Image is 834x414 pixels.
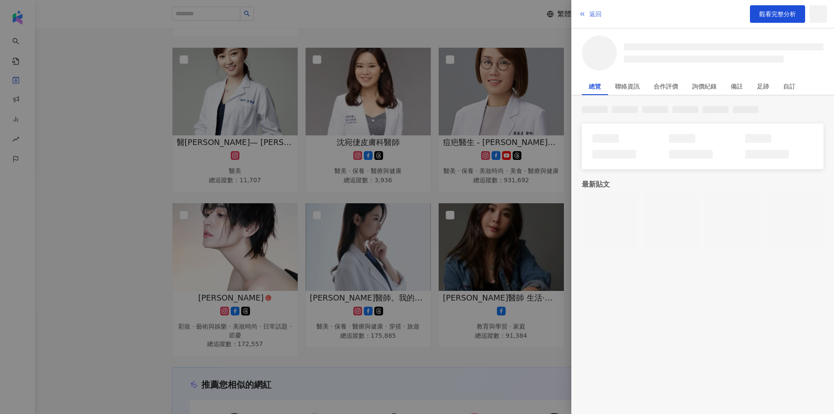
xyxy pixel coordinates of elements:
span: 觀看完整分析 [759,11,796,18]
div: 總覽 [589,78,601,95]
div: 備註 [731,78,743,95]
div: 詢價紀錄 [692,78,717,95]
div: 合作評價 [654,78,678,95]
div: 最新貼文 [582,180,823,189]
div: 足跡 [757,78,769,95]
div: 聯絡資訊 [615,78,640,95]
button: 返回 [578,5,602,23]
div: 自訂 [783,78,795,95]
span: 返回 [589,11,602,18]
a: 觀看完整分析 [750,5,805,23]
